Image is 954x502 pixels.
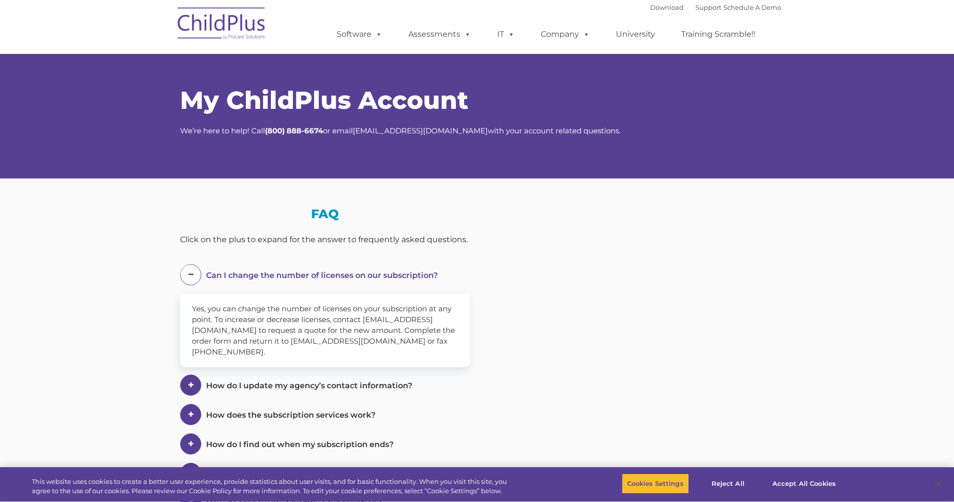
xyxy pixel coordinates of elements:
button: Accept All Cookies [767,474,841,494]
div: This website uses cookies to create a better user experience, provide statistics about user visit... [32,477,525,496]
span: We’re here to help! Call or email with your account related questions. [180,126,620,135]
div: Yes, you can change the number of licenses on your subscription at any point. To increase or decr... [180,294,470,367]
strong: ( [265,126,267,135]
h3: FAQ [180,208,470,220]
a: IT [487,25,525,44]
button: Reject All [697,474,759,494]
div: Click on the plus to expand for the answer to frequently asked questions. [180,232,470,247]
a: University [606,25,665,44]
a: [EMAIL_ADDRESS][DOMAIN_NAME] [353,126,488,135]
a: Software [327,25,392,44]
iframe: Form 0 [484,196,774,269]
a: Download [650,3,684,11]
a: Assessments [398,25,481,44]
font: | [650,3,781,11]
span: How does the subscription services work? [206,410,375,420]
button: Cookies Settings [622,474,689,494]
a: Support [695,3,721,11]
span: Can I change the number of licenses on our subscription? [206,271,438,280]
button: Close [927,473,949,495]
strong: 800) 888-6674 [267,126,323,135]
span: My ChildPlus Account [180,85,468,115]
img: ChildPlus by Procare Solutions [173,0,271,50]
span: How do I find out when my subscription ends? [206,440,394,449]
a: Schedule A Demo [723,3,781,11]
span: How do I update my agency’s contact information? [206,381,412,390]
a: Training Scramble!! [671,25,765,44]
a: Company [531,25,600,44]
